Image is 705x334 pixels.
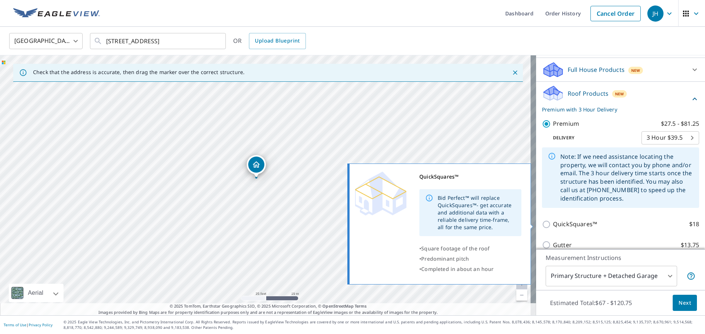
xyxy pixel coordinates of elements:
[673,295,697,311] button: Next
[106,31,211,51] input: Search by address or latitude-longitude
[29,322,53,327] a: Privacy Policy
[544,295,638,311] p: Estimated Total: $67 - $120.75
[419,264,521,274] div: •
[689,220,699,229] p: $18
[355,303,367,309] a: Terms
[568,89,608,98] p: Roof Products
[64,319,701,330] p: © 2025 Eagle View Technologies, Inc. and Pictometry International Corp. All Rights Reserved. Repo...
[4,323,53,327] p: |
[516,290,527,301] a: Current Level 20, Zoom Out
[647,5,664,22] div: JH
[26,284,46,302] div: Aerial
[421,265,493,272] span: Completed in about an hour
[421,245,489,252] span: Square footage of the roof
[249,33,305,49] a: Upload Blueprint
[553,241,572,250] p: Gutter
[170,303,367,309] span: © 2025 TomTom, Earthstar Geographics SIO, © 2025 Microsoft Corporation, ©
[233,33,306,49] div: OR
[255,36,300,45] span: Upload Blueprint
[568,65,625,74] p: Full House Products
[661,119,699,128] p: $27.5 - $81.25
[687,272,695,280] span: Your report will include the primary structure and a detached garage if one exists.
[553,119,579,128] p: Premium
[681,241,699,250] p: $13.75
[33,69,245,76] p: Check that the address is accurate, then drag the marker over the correct structure.
[421,255,469,262] span: Predominant pitch
[355,172,406,216] img: Premium
[542,106,690,113] p: Premium with 3 Hour Delivery
[542,85,699,113] div: Roof ProductsNewPremium with 3 Hour Delivery
[641,128,699,148] div: 3 Hour $39.5
[542,61,699,78] div: Full House ProductsNew
[615,91,624,97] span: New
[542,135,641,141] p: Delivery
[560,150,693,206] div: Note: If we need assistance locating the property, we will contact you by phone and/or email. The...
[546,266,677,286] div: Primary Structure + Detached Garage
[553,220,597,229] p: QuickSquares™
[510,68,520,77] button: Close
[419,243,521,254] div: •
[590,6,641,21] a: Cancel Order
[631,67,640,73] span: New
[4,322,26,327] a: Terms of Use
[13,8,100,19] img: EV Logo
[419,172,521,182] div: QuickSquares™
[438,191,516,234] div: Bid Perfect™ will replace QuickSquares™- get accurate and additional data with a reliable deliver...
[247,155,266,178] div: Dropped pin, building 1, Residential property, 3420 Navajo Ln Provo, UT 84604
[9,284,64,302] div: Aerial
[419,254,521,264] div: •
[546,253,695,262] p: Measurement Instructions
[322,303,353,309] a: OpenStreetMap
[679,298,691,308] span: Next
[9,31,83,51] div: [GEOGRAPHIC_DATA]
